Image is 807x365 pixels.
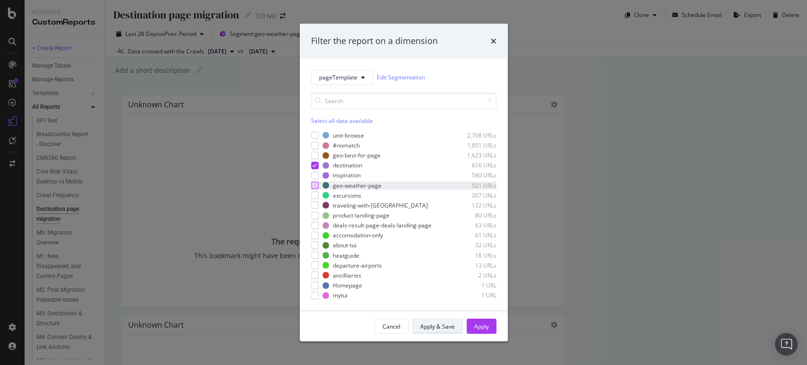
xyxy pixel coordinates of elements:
[333,171,361,179] div: inspiration
[311,93,496,109] input: Search
[382,322,400,330] div: Cancel
[450,131,496,139] div: 2,708 URLs
[374,319,408,334] button: Cancel
[319,73,357,81] span: pageTemplate
[420,322,455,330] div: Apply & Save
[467,319,496,334] button: Apply
[450,251,496,259] div: 18 URLs
[450,191,496,200] div: 207 URLs
[450,291,496,299] div: 1 URL
[333,251,359,259] div: heatguide
[300,24,508,341] div: modal
[333,231,383,239] div: accomodation-only
[450,171,496,179] div: 580 URLs
[775,333,798,356] div: Open Intercom Messenger
[450,261,496,269] div: 13 URLs
[333,201,428,209] div: traveling-with-[GEOGRAPHIC_DATA]
[450,161,496,169] div: 616 URLs
[450,181,496,189] div: 521 URLs
[450,281,496,289] div: 1 URL
[491,35,496,47] div: times
[311,70,373,85] button: pageTemplate
[333,181,382,189] div: geo-weather-page
[450,151,496,159] div: 1,623 URLs
[333,151,381,159] div: geo-best-for-page
[450,271,496,279] div: 2 URLs
[450,221,496,229] div: 63 URLs
[333,131,364,139] div: unit-browse
[333,141,360,149] div: #nomatch
[450,211,496,219] div: 80 URLs
[333,161,362,169] div: destination
[474,322,489,330] div: Apply
[333,221,432,229] div: deals-result-page-deals-landing-page
[311,117,496,125] div: Select all data available
[450,241,496,249] div: 32 URLs
[450,141,496,149] div: 1,851 URLs
[311,35,438,47] div: Filter the report on a dimension
[333,281,362,289] div: Homepage
[377,72,425,82] a: Edit Segmentation
[450,231,496,239] div: 61 URLs
[450,201,496,209] div: 132 URLs
[333,291,347,299] div: mytui
[333,261,382,269] div: departure-airports
[333,211,390,219] div: product-landing-page
[333,191,361,200] div: excursions
[333,241,356,249] div: about-tui
[412,319,463,334] button: Apply & Save
[333,271,361,279] div: ancilliaries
